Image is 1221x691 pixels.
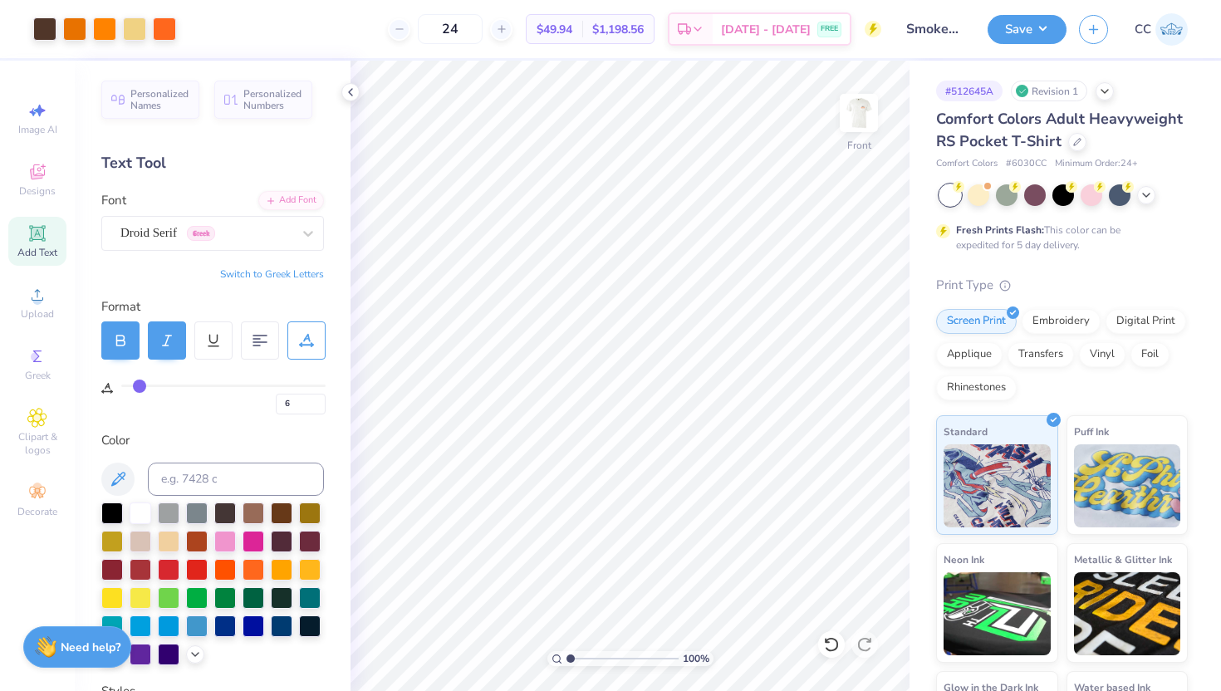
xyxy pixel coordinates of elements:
[936,81,1003,101] div: # 512645A
[19,184,56,198] span: Designs
[148,463,324,496] input: e.g. 7428 c
[944,423,988,440] span: Standard
[944,551,984,568] span: Neon Ink
[1011,81,1087,101] div: Revision 1
[1074,551,1172,568] span: Metallic & Glitter Ink
[220,267,324,281] button: Switch to Greek Letters
[1074,572,1181,655] img: Metallic & Glitter Ink
[18,123,57,136] span: Image AI
[1022,309,1101,334] div: Embroidery
[1079,342,1125,367] div: Vinyl
[17,505,57,518] span: Decorate
[101,297,326,316] div: Format
[683,651,709,666] span: 100 %
[842,96,875,130] img: Front
[101,431,324,450] div: Color
[61,640,120,655] strong: Need help?
[537,21,572,38] span: $49.94
[847,138,871,153] div: Front
[894,12,975,46] input: Untitled Design
[936,342,1003,367] div: Applique
[8,430,66,457] span: Clipart & logos
[936,109,1183,151] span: Comfort Colors Adult Heavyweight RS Pocket T-Shirt
[130,88,189,111] span: Personalized Names
[944,572,1051,655] img: Neon Ink
[956,223,1044,237] strong: Fresh Prints Flash:
[1055,157,1138,171] span: Minimum Order: 24 +
[21,307,54,321] span: Upload
[956,223,1160,252] div: This color can be expedited for 5 day delivery.
[17,246,57,259] span: Add Text
[1155,13,1188,46] img: Chloe Crawford
[936,375,1017,400] div: Rhinestones
[1008,342,1074,367] div: Transfers
[101,152,324,174] div: Text Tool
[944,444,1051,527] img: Standard
[258,191,324,210] div: Add Font
[936,309,1017,334] div: Screen Print
[936,157,998,171] span: Comfort Colors
[821,23,838,35] span: FREE
[1074,444,1181,527] img: Puff Ink
[988,15,1067,44] button: Save
[592,21,644,38] span: $1,198.56
[936,276,1188,295] div: Print Type
[101,191,126,210] label: Font
[243,88,302,111] span: Personalized Numbers
[1130,342,1170,367] div: Foil
[721,21,811,38] span: [DATE] - [DATE]
[1006,157,1047,171] span: # 6030CC
[1135,20,1151,39] span: CC
[1135,13,1188,46] a: CC
[25,369,51,382] span: Greek
[1074,423,1109,440] span: Puff Ink
[1106,309,1186,334] div: Digital Print
[418,14,483,44] input: – –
